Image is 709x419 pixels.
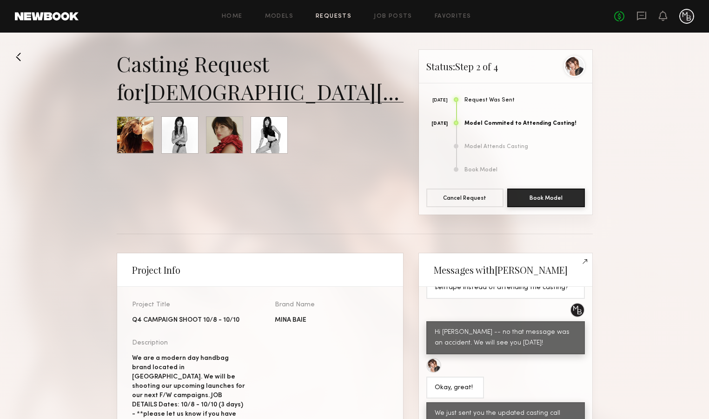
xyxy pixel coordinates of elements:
div: Casting Request for [117,49,404,105]
button: Book Model [507,189,585,207]
div: Status: Step 2 of 4 [419,50,592,83]
h2: Messages with [PERSON_NAME] [434,264,568,276]
a: [DEMOGRAPHIC_DATA][PERSON_NAME] [144,77,542,105]
a: Models [265,14,293,20]
div: Q4 CAMPAIGN SHOOT 10/8 - 10/10 [132,316,245,325]
div: Request Was Sent [464,97,585,103]
a: Favorites [435,14,471,20]
div: MINA BAIE [275,316,388,325]
div: [DATE] [426,98,448,103]
button: Cancel Request [426,189,504,207]
div: Hi [PERSON_NAME] -- no that message was an accident. We will see you [DATE]! [435,327,576,349]
a: Home [222,14,243,20]
div: Model Commited to Attending Casting! [464,121,585,127]
div: Project Title [132,302,245,308]
div: Description [132,340,245,346]
div: [DATE] [426,122,448,126]
h2: Project Info [132,264,180,276]
div: Okay, great! [435,383,476,393]
div: Model Attends Casting [464,144,585,150]
div: Book Model [464,167,585,173]
a: Requests [316,14,351,20]
div: Brand Name [275,302,388,308]
a: Job Posts [374,14,412,20]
